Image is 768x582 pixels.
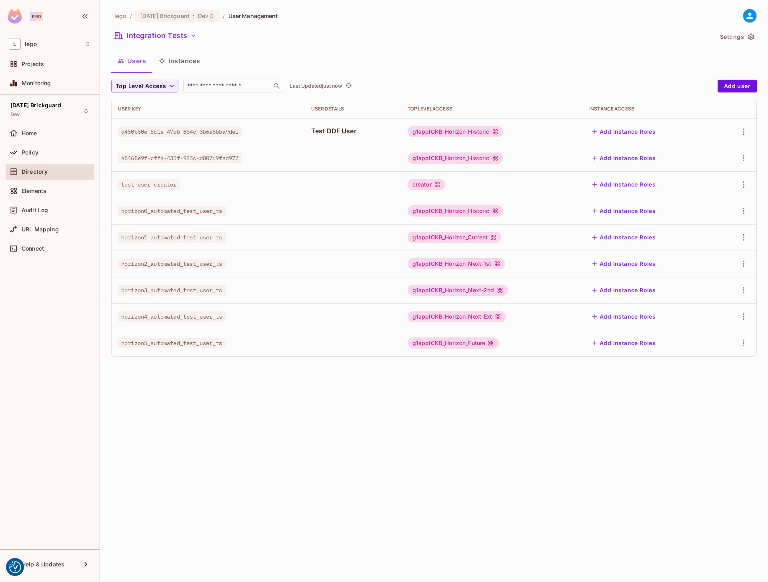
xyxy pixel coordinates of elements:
[344,81,353,91] button: refresh
[228,12,278,20] span: User Management
[589,284,659,297] button: Add Instance Roles
[408,311,506,322] div: g1applCKB_Horizon_Next-Ext
[22,226,59,233] span: URL Mapping
[9,561,21,573] img: Revisit consent button
[311,126,395,135] span: Test DDF User
[589,337,659,349] button: Add Instance Roles
[408,232,502,243] div: g1applCKB_Horizon_Current
[9,561,21,573] button: Consent Preferences
[116,81,166,91] span: Top Level Access
[22,80,51,86] span: Monitoring
[589,231,659,244] button: Add Instance Roles
[22,188,46,194] span: Elements
[22,130,37,136] span: Home
[589,125,659,138] button: Add Instance Roles
[192,13,195,19] span: :
[408,126,503,137] div: g1applCKB_Horizon_Historic
[114,12,127,20] span: the active workspace
[10,102,62,108] span: [DATE] Brickguard
[118,206,226,216] span: horizon0_automated_test_user_ts
[589,106,709,112] div: Instance Access
[30,12,43,21] div: Pro
[118,153,242,163] span: a8468e9f-cffa-435f-923c-d807d9fad977
[140,12,190,20] span: [DATE] Brickguard
[717,30,757,43] button: Settings
[408,205,503,217] div: g1applCKB_Horizon_Historic
[118,106,298,112] div: User Key
[111,51,152,71] button: Users
[408,153,503,164] div: g1applCKB_Horizon_Historic
[8,9,22,24] img: SReyMgAAAABJRU5ErkJggg==
[589,257,659,270] button: Add Instance Roles
[589,310,659,323] button: Add Instance Roles
[10,111,20,118] span: Dev
[118,259,226,269] span: horizon2_automated_test_user_ts
[408,258,505,269] div: g1applCKB_Horizon_Next-1st
[22,207,48,213] span: Audit Log
[118,126,242,137] span: d450b50e-6c1e-47bb-854c-3b6e6bba9de1
[589,205,659,217] button: Add Instance Roles
[152,51,206,71] button: Instances
[408,337,499,349] div: g1applCKB_Horizon_Future
[290,83,342,89] p: Last Updated just now
[111,29,200,42] button: Integration Tests
[589,152,659,165] button: Add Instance Roles
[25,41,37,47] span: Workspace: lego
[118,311,226,322] span: horizon4_automated_test_user_ts
[130,12,132,20] li: /
[118,285,226,295] span: horizon3_automated_test_user_ts
[408,106,576,112] div: Top Level Access
[118,179,180,190] span: test_user_creator
[22,61,44,67] span: Projects
[589,178,659,191] button: Add Instance Roles
[22,149,38,156] span: Policy
[118,338,226,348] span: horizon5_automated_test_user_ts
[22,561,64,568] span: Help & Updates
[198,12,208,20] span: Dev
[718,80,757,92] button: Add user
[408,179,445,190] div: creator
[345,82,352,90] span: refresh
[342,81,353,91] span: Click to refresh data
[223,12,225,20] li: /
[311,106,395,112] div: User Details
[111,80,178,92] button: Top Level Access
[408,285,508,296] div: g1applCKB_Horizon_Next-2nd
[9,38,21,50] span: L
[22,169,48,175] span: Directory
[118,232,226,243] span: horizon1_automated_test_user_ts
[22,245,44,252] span: Connect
